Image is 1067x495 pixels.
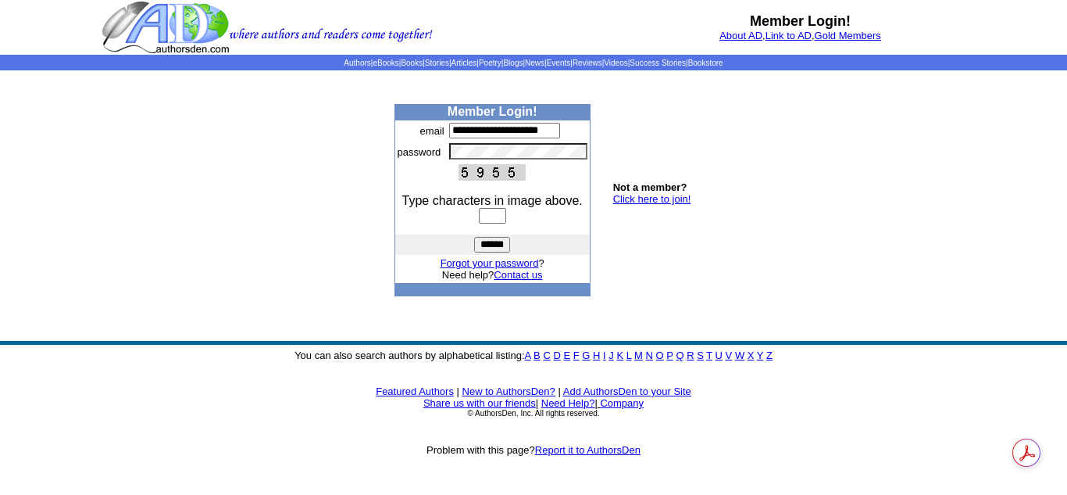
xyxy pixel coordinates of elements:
[706,350,712,361] a: T
[420,125,444,137] font: email
[573,350,580,361] a: F
[479,59,501,67] a: Poetry
[573,59,602,67] a: Reviews
[423,397,536,409] a: Share us with our friends
[626,350,632,361] a: L
[765,30,812,41] a: Link to AD
[563,386,691,397] a: Add AuthorsDen to your Site
[553,350,560,361] a: D
[563,350,570,361] a: E
[503,59,523,67] a: Blogs
[448,105,537,118] b: Member Login!
[726,350,733,361] a: V
[344,59,370,67] a: Authors
[630,59,686,67] a: Success Stories
[441,257,539,269] a: Forgot your password
[735,350,744,361] a: W
[462,386,555,397] a: New to AuthorsDen?
[656,350,664,361] a: O
[666,350,673,361] a: P
[608,350,614,361] a: J
[748,350,755,361] a: X
[815,30,881,41] a: Gold Members
[547,59,571,67] a: Events
[373,59,398,67] a: eBooks
[603,350,606,361] a: I
[676,350,683,361] a: Q
[459,164,526,181] img: This Is CAPTCHA Image
[541,397,595,409] a: Need Help?
[613,193,691,205] a: Click here to join!
[533,350,541,361] a: B
[426,444,641,456] font: Problem with this page?
[344,59,723,67] span: | | | | | | | | | | | |
[294,350,773,361] font: You can also search authors by alphabetical listing:
[525,59,544,67] a: News
[646,350,653,361] a: N
[634,350,643,361] a: M
[535,444,641,456] a: Report it to AuthorsDen
[457,386,459,397] font: |
[766,350,773,361] a: Z
[616,350,623,361] a: K
[451,59,477,67] a: Articles
[441,257,544,269] font: ?
[594,397,644,409] font: |
[525,350,531,361] a: A
[600,397,644,409] a: Company
[604,59,627,67] a: Videos
[757,350,763,361] a: Y
[715,350,723,361] a: U
[719,30,762,41] a: About AD
[687,350,694,361] a: R
[467,409,599,418] font: © AuthorsDen, Inc. All rights reserved.
[750,13,851,29] b: Member Login!
[593,350,600,361] a: H
[425,59,449,67] a: Stories
[719,30,881,41] font: , ,
[688,59,723,67] a: Bookstore
[402,194,583,207] font: Type characters in image above.
[401,59,423,67] a: Books
[494,269,542,281] a: Contact us
[536,397,538,409] font: |
[442,269,543,281] font: Need help?
[582,350,590,361] a: G
[558,386,560,397] font: |
[543,350,550,361] a: C
[398,146,441,158] font: password
[376,386,454,397] a: Featured Authors
[697,350,704,361] a: S
[613,181,687,193] b: Not a member?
